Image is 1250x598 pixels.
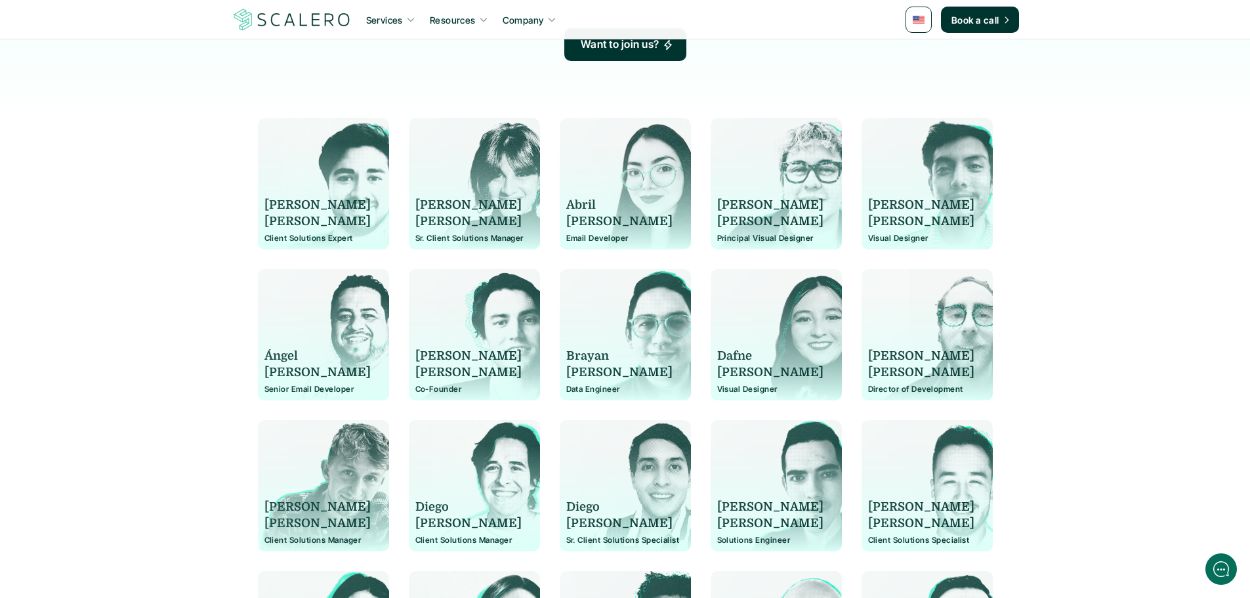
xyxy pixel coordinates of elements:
p: [PERSON_NAME] [717,197,823,213]
p: Resources [430,13,476,27]
p: Ángel [264,348,371,364]
p: [PERSON_NAME] [717,515,823,532]
p: [PERSON_NAME] [717,499,823,515]
p: Want to join us? [581,36,659,53]
p: [PERSON_NAME] [868,348,974,364]
p: Client Solutions Manager [264,536,383,545]
p: Email Developer [566,234,684,243]
p: [PERSON_NAME] [264,197,371,213]
span: We run on Gist [110,459,166,467]
p: [PERSON_NAME] [566,213,673,230]
p: Visual Designer [868,234,986,243]
p: Principal Visual Designer [717,234,835,243]
p: Sr. Client Solutions Specialist [566,536,684,545]
p: [PERSON_NAME] [264,499,371,515]
p: Director of Development [868,385,986,394]
p: [PERSON_NAME] [415,364,522,381]
p: Client Solutions Manager [415,536,533,545]
p: [PERSON_NAME] [415,213,522,230]
p: Diego [566,499,673,515]
p: Client Solutions Specialist [868,536,986,545]
p: Co-Founder [415,385,533,394]
p: Senior Email Developer [264,385,383,394]
p: [PERSON_NAME] [566,515,673,532]
p: Client Solutions Expert [264,234,383,243]
a: Scalero company logo [232,8,352,32]
p: [PERSON_NAME] [566,364,673,381]
p: Diego [415,499,522,515]
p: [PERSON_NAME] [868,515,974,532]
p: Visual Designer [717,385,835,394]
p: [PERSON_NAME] [868,364,974,381]
p: [PERSON_NAME] [868,213,974,230]
p: [PERSON_NAME] [264,515,371,532]
p: Services [366,13,403,27]
p: Sr. Client Solutions Manager [415,234,533,243]
iframe: gist-messenger-bubble-iframe [1205,553,1237,585]
span: New conversation [85,93,157,104]
p: [PERSON_NAME] [415,515,522,532]
p: Abril [566,197,673,213]
h1: Hi! Welcome to Scalero. [12,33,249,52]
img: Scalero company logo [232,7,352,32]
p: [PERSON_NAME] [868,197,974,213]
p: [PERSON_NAME] [264,364,371,381]
p: [PERSON_NAME] [717,364,823,381]
h2: Let us know if we can help with lifecycle marketing. [12,58,249,74]
button: New conversation [10,85,252,112]
p: Company [503,13,544,27]
p: [PERSON_NAME] [415,197,522,213]
p: Book a call [951,13,999,27]
p: Brayan [566,348,673,364]
p: [PERSON_NAME] [264,213,371,230]
p: Data Engineer [566,385,684,394]
p: Dafne [717,348,823,364]
p: [PERSON_NAME] [415,348,522,364]
a: Want to join us? [564,28,686,61]
p: [PERSON_NAME] [717,213,823,230]
p: Solutions Engineer [717,536,835,545]
a: Book a call [941,7,1019,33]
p: [PERSON_NAME] [868,499,974,515]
